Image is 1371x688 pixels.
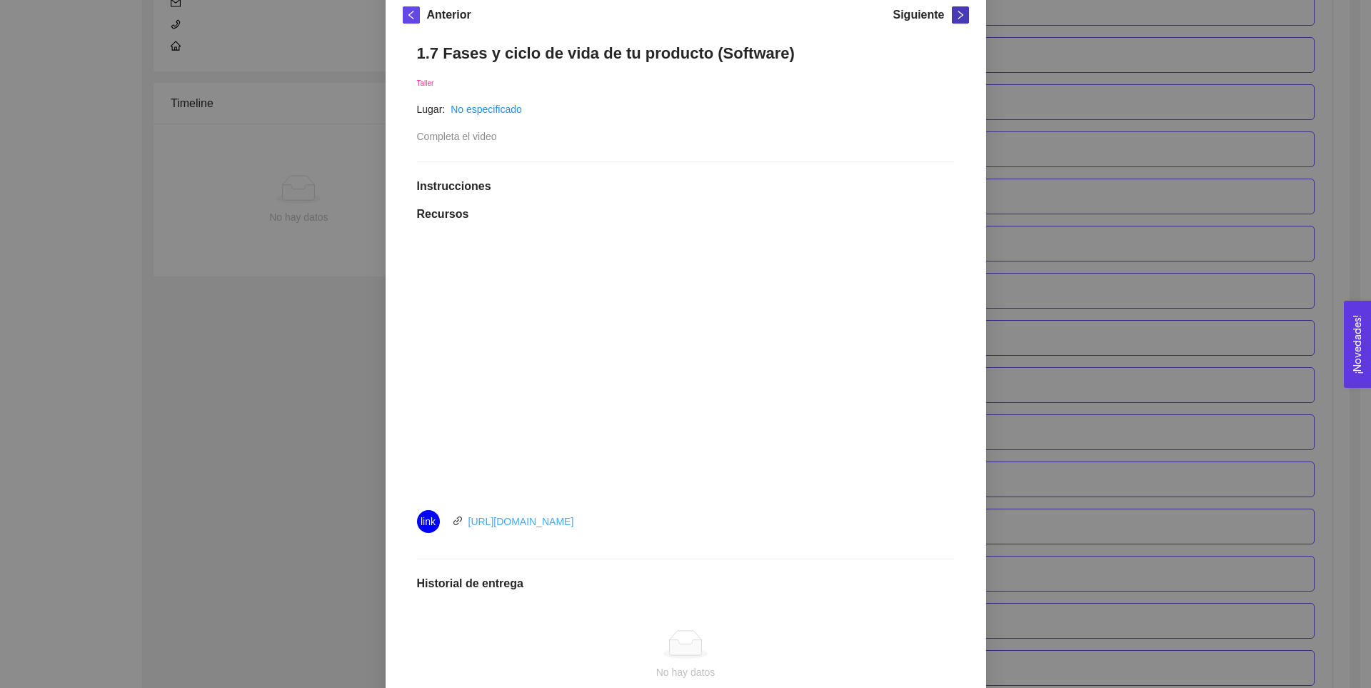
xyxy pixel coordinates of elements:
[417,577,955,591] h1: Historial de entrega
[893,6,944,24] h5: Siguiente
[421,510,436,533] span: link
[953,10,968,20] span: right
[453,516,463,526] span: link
[457,239,914,496] iframe: 01 Cosme Ciclo de vida del Desarrollando Software
[417,207,955,221] h1: Recursos
[403,6,420,24] button: left
[427,6,471,24] h5: Anterior
[952,6,969,24] button: right
[403,10,419,20] span: left
[417,101,446,117] article: Lugar:
[428,664,943,680] div: No hay datos
[417,79,434,87] span: Taller
[417,131,497,142] span: Completa el video
[1344,301,1371,388] button: Open Feedback Widget
[451,104,522,115] a: No especificado
[468,516,574,527] a: [URL][DOMAIN_NAME]
[417,44,955,63] h1: 1.7 Fases y ciclo de vida de tu producto (Software)
[417,179,955,194] h1: Instrucciones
